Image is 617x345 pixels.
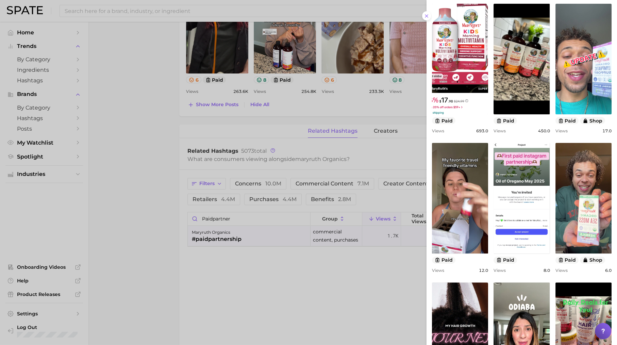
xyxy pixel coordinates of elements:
[544,268,550,273] span: 8.0
[479,268,488,273] span: 12.0
[538,128,550,133] span: 450.0
[555,117,579,124] button: paid
[580,117,605,124] button: shop
[432,128,444,133] span: Views
[555,128,568,133] span: Views
[580,257,605,264] button: shop
[432,257,455,264] button: paid
[494,128,506,133] span: Views
[602,128,612,133] span: 17.0
[605,268,612,273] span: 6.0
[555,268,568,273] span: Views
[432,117,455,124] button: paid
[494,268,506,273] span: Views
[555,257,579,264] button: paid
[494,117,517,124] button: paid
[476,128,488,133] span: 693.0
[494,257,517,264] button: paid
[432,268,444,273] span: Views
